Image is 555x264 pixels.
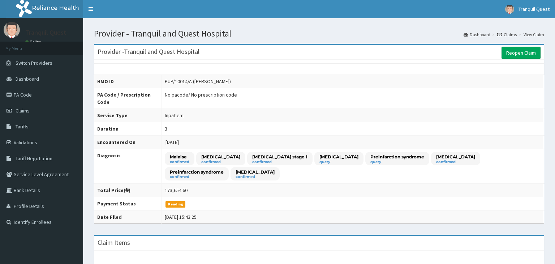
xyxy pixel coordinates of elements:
small: confirmed [236,175,275,179]
div: 173,654.60 [165,187,188,194]
p: [MEDICAL_DATA] [319,154,358,160]
span: Dashboard [16,76,39,82]
a: Online [25,39,43,44]
p: Malaise [170,154,189,160]
th: Date Filed [94,210,162,224]
small: confirmed [436,160,475,164]
span: Pending [165,201,185,208]
th: Payment Status [94,197,162,210]
small: confirmed [201,160,240,164]
img: User Image [505,5,514,14]
a: Dashboard [464,31,490,38]
th: Diagnosis [94,149,162,184]
th: Duration [94,122,162,136]
small: confirmed [170,160,189,164]
span: Tariff Negotiation [16,155,52,162]
p: Tranquil Quest [25,29,66,36]
span: [DATE] [165,139,179,145]
small: query [370,160,424,164]
span: Claims [16,107,30,114]
h3: Claim Items [98,239,130,246]
p: Preinfarction syndrome [370,154,424,160]
th: Total Price(₦) [94,184,162,197]
p: [MEDICAL_DATA] [201,154,240,160]
th: Service Type [94,109,162,122]
div: 3 [165,125,167,132]
th: HMO ID [94,75,162,88]
div: [DATE] 15:43:25 [165,213,197,221]
img: User Image [4,22,20,38]
small: query [319,160,358,164]
th: PA Code / Prescription Code [94,88,162,109]
span: Tranquil Quest [519,6,550,12]
div: Inpatient [165,112,184,119]
h3: Provider - Tranquil and Quest Hospital [98,48,199,55]
span: Switch Providers [16,60,52,66]
h1: Provider - Tranquil and Quest Hospital [94,29,544,38]
a: Reopen Claim [502,47,541,59]
span: Tariffs [16,123,29,130]
p: [MEDICAL_DATA] [436,154,475,160]
a: Claims [497,31,517,38]
p: [MEDICAL_DATA] [236,169,275,175]
div: PUP/10014/A ([PERSON_NAME]) [165,78,231,85]
a: View Claim [524,31,544,38]
small: confirmed [252,160,307,164]
div: No pacode / No prescription code [165,91,237,98]
th: Encountered On [94,136,162,149]
p: [MEDICAL_DATA] stage 1 [252,154,307,160]
p: Preinfarction syndrome [170,169,224,175]
small: confirmed [170,175,224,179]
